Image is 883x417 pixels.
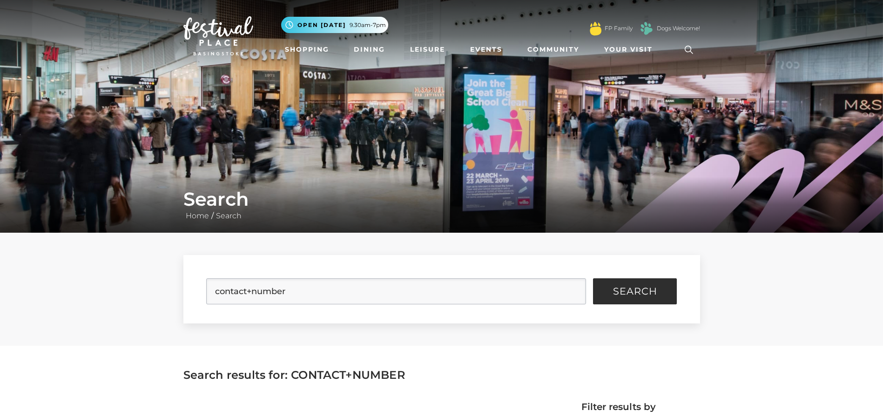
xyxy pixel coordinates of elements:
[206,278,586,304] input: Search Site
[183,211,211,220] a: Home
[600,41,661,58] a: Your Visit
[214,211,244,220] a: Search
[605,24,633,33] a: FP Family
[183,368,405,382] span: Search results for: CONTACT+NUMBER
[593,278,677,304] button: Search
[176,188,707,222] div: /
[281,17,388,33] button: Open [DATE] 9.30am-7pm
[466,41,506,58] a: Events
[604,45,653,54] span: Your Visit
[183,188,700,210] h1: Search
[297,21,346,29] span: Open [DATE]
[657,24,700,33] a: Dogs Welcome!
[406,41,449,58] a: Leisure
[613,287,657,296] span: Search
[524,41,583,58] a: Community
[350,41,389,58] a: Dining
[350,21,386,29] span: 9.30am-7pm
[281,41,333,58] a: Shopping
[581,401,700,412] h4: Filter results by
[183,16,253,55] img: Festival Place Logo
